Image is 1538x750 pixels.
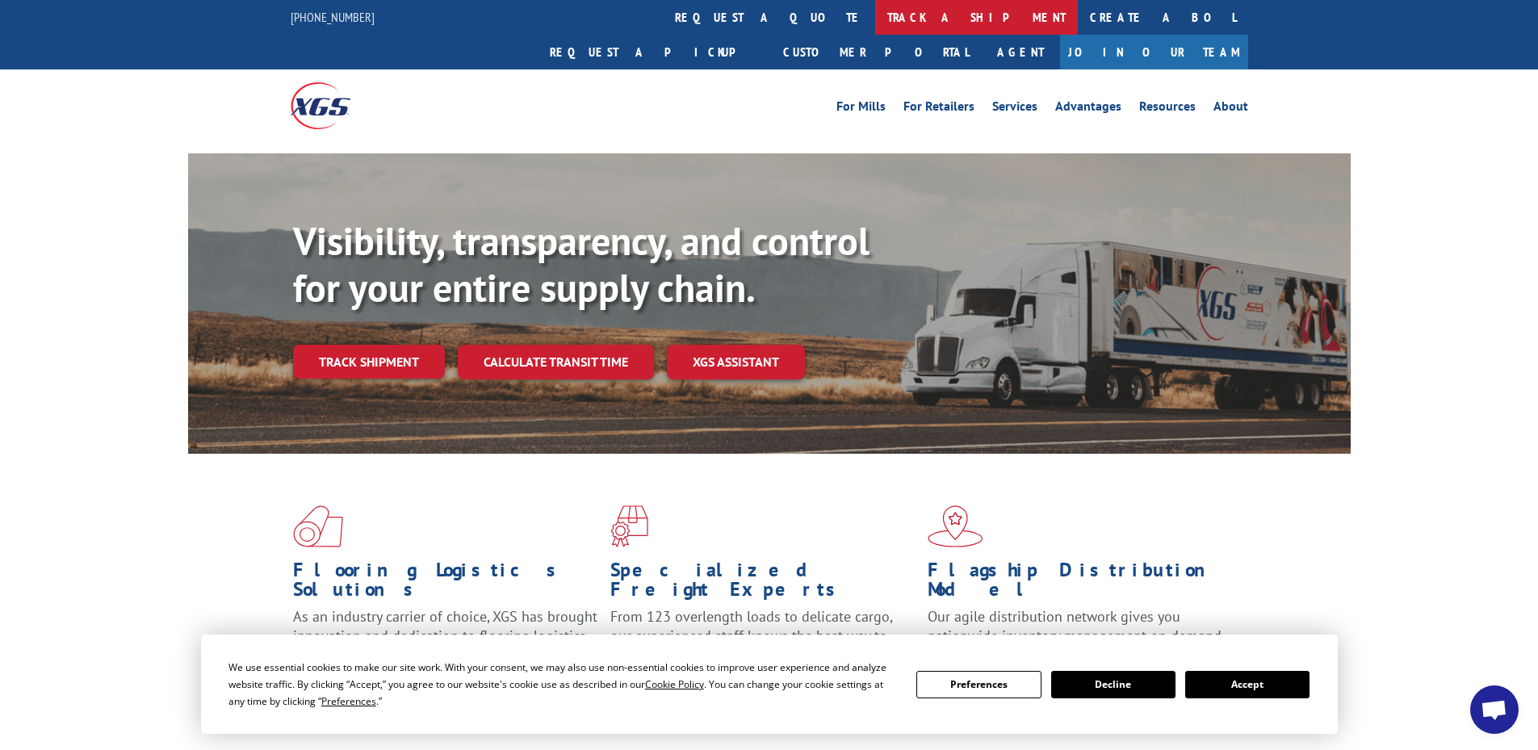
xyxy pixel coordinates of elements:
[610,560,916,607] h1: Specialized Freight Experts
[293,560,598,607] h1: Flooring Logistics Solutions
[1470,685,1519,734] a: Open chat
[928,560,1233,607] h1: Flagship Distribution Model
[201,635,1338,734] div: Cookie Consent Prompt
[1051,671,1176,698] button: Decline
[667,345,805,379] a: XGS ASSISTANT
[293,505,343,547] img: xgs-icon-total-supply-chain-intelligence-red
[1139,100,1196,118] a: Resources
[458,345,654,379] a: Calculate transit time
[610,607,916,679] p: From 123 overlength loads to delicate cargo, our experienced staff knows the best way to move you...
[903,100,974,118] a: For Retailers
[645,677,704,691] span: Cookie Policy
[928,505,983,547] img: xgs-icon-flagship-distribution-model-red
[981,35,1060,69] a: Agent
[538,35,771,69] a: Request a pickup
[771,35,981,69] a: Customer Portal
[916,671,1041,698] button: Preferences
[1055,100,1121,118] a: Advantages
[610,505,648,547] img: xgs-icon-focused-on-flooring-red
[928,607,1225,645] span: Our agile distribution network gives you nationwide inventory management on demand.
[1185,671,1310,698] button: Accept
[321,694,376,708] span: Preferences
[1213,100,1248,118] a: About
[293,216,870,312] b: Visibility, transparency, and control for your entire supply chain.
[228,659,897,710] div: We use essential cookies to make our site work. With your consent, we may also use non-essential ...
[992,100,1037,118] a: Services
[836,100,886,118] a: For Mills
[293,345,445,379] a: Track shipment
[293,607,597,664] span: As an industry carrier of choice, XGS has brought innovation and dedication to flooring logistics...
[1060,35,1248,69] a: Join Our Team
[291,9,375,25] a: [PHONE_NUMBER]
